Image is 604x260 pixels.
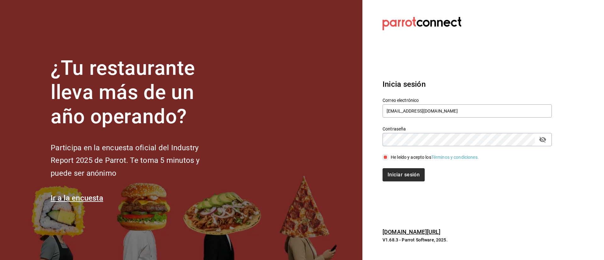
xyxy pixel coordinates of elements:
[51,194,103,202] a: Ir a la encuesta
[383,79,552,90] h3: Inicia sesión
[383,237,552,243] p: V1.68.3 - Parrot Software, 2025.
[537,134,548,145] button: passwordField
[383,104,552,118] input: Ingresa tu correo electrónico
[431,155,479,160] a: Términos y condiciones.
[383,98,552,102] label: Correo electrónico
[51,56,221,129] h1: ¿Tu restaurante lleva más de un año operando?
[383,168,425,181] button: Iniciar sesión
[383,229,440,235] a: [DOMAIN_NAME][URL]
[51,141,221,180] h2: Participa en la encuesta oficial del Industry Report 2025 de Parrot. Te toma 5 minutos y puede se...
[383,127,552,131] label: Contraseña
[391,154,479,161] div: He leído y acepto los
